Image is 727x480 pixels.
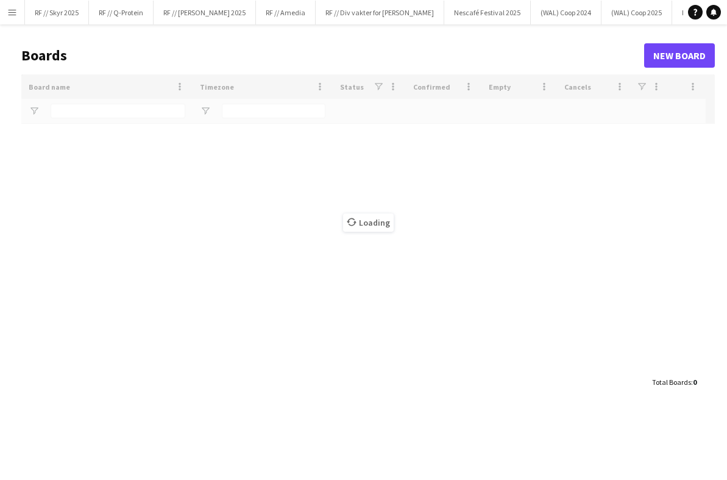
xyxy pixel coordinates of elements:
[256,1,316,24] button: RF // Amedia
[25,1,89,24] button: RF // Skyr 2025
[316,1,444,24] button: RF // Div vakter for [PERSON_NAME]
[693,378,697,387] span: 0
[444,1,531,24] button: Nescafé Festival 2025
[601,1,672,24] button: (WAL) Coop 2025
[644,43,715,68] a: New Board
[343,213,394,232] span: Loading
[21,46,644,65] h1: Boards
[89,1,154,24] button: RF // Q-Protein
[154,1,256,24] button: RF // [PERSON_NAME] 2025
[531,1,601,24] button: (WAL) Coop 2024
[672,1,726,24] button: RF // Nestlé
[652,370,697,394] div: :
[652,378,691,387] span: Total Boards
